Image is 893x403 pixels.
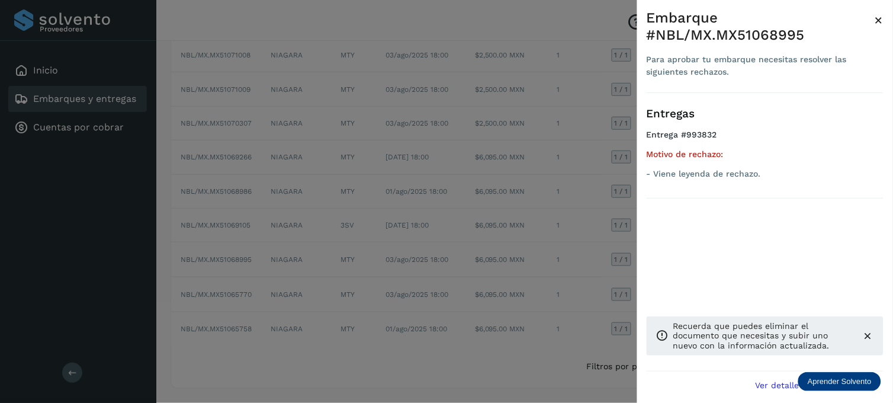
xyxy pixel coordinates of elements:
button: Ver detalle de embarque [749,372,884,398]
div: Aprender Solvento [798,372,881,391]
p: Aprender Solvento [808,377,872,386]
button: Close [875,9,884,31]
span: × [875,12,884,28]
p: - Viene leyenda de rechazo. [647,169,884,179]
div: Para aprobar tu embarque necesitas resolver las siguientes rechazos. [647,53,875,78]
span: Ver detalle de embarque [756,381,857,389]
h5: Motivo de rechazo: [647,149,884,159]
div: Embarque #NBL/MX.MX51068995 [647,9,875,44]
h3: Entregas [647,107,884,121]
h4: Entrega #993832 [647,130,884,149]
p: Recuerda que puedes eliminar el documento que necesitas y subir uno nuevo con la información actu... [673,321,853,351]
